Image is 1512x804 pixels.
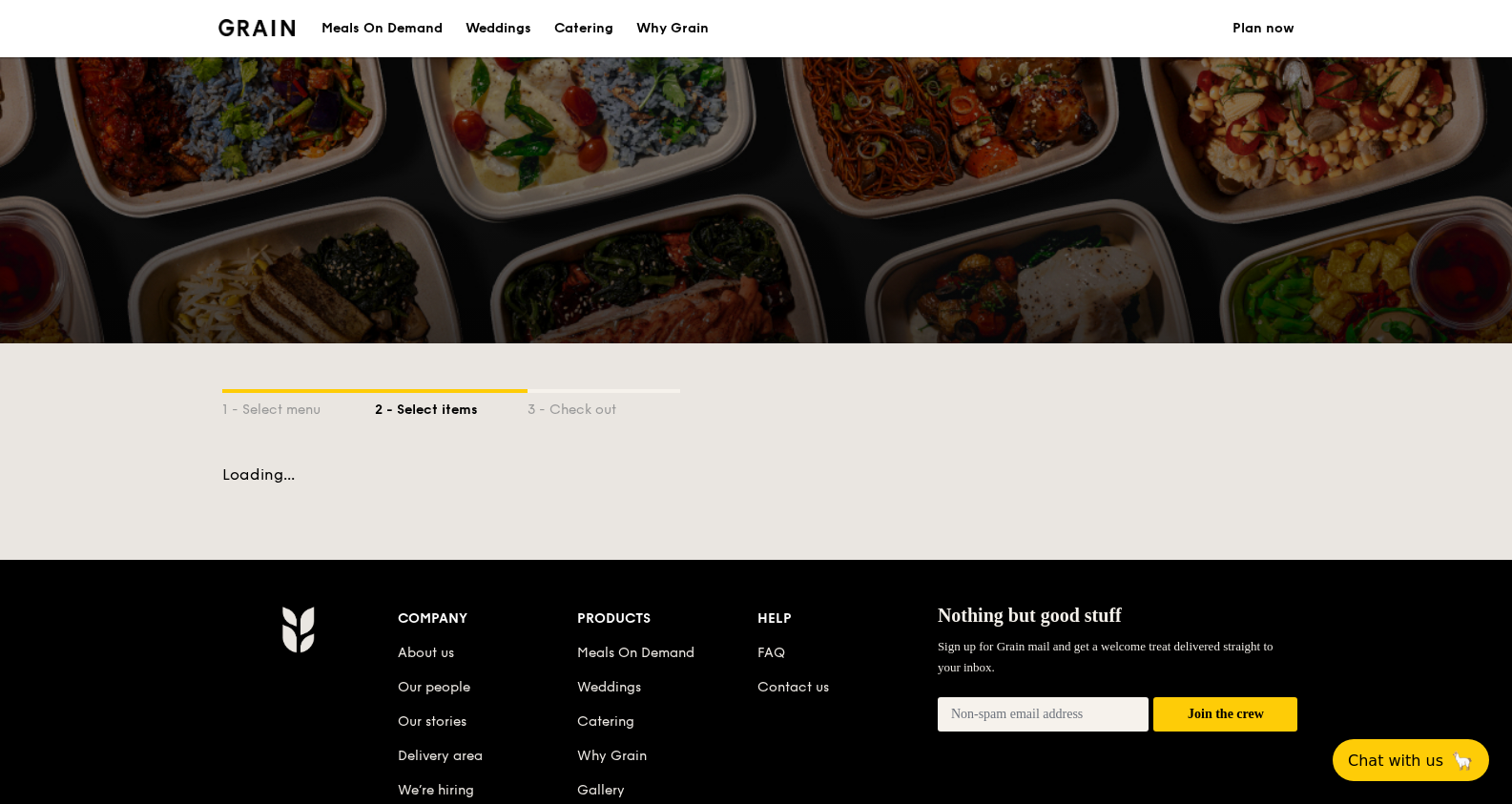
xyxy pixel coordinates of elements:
[757,645,785,661] a: FAQ
[938,697,1150,732] input: Non-spam email address
[398,606,578,632] div: Company
[218,19,296,36] img: Grain
[398,748,483,764] a: Delivery area
[398,713,466,730] a: Our stories
[398,782,474,798] a: We’re hiring
[398,679,470,695] a: Our people
[1348,752,1443,770] span: Chat with us
[398,645,454,661] a: About us
[577,713,634,730] a: Catering
[938,639,1274,674] span: Sign up for Grain mail and get a welcome treat delivered straight to your inbox.
[222,465,1291,484] div: Loading...
[577,782,625,798] a: Gallery
[1333,739,1489,781] button: Chat with us🦙
[1451,750,1474,772] span: 🦙
[281,606,315,653] img: AYc88T3wAAAABJRU5ErkJggg==
[218,19,296,36] a: Logotype
[938,605,1122,626] span: Nothing but good stuff
[375,393,528,420] div: 2 - Select items
[528,393,680,420] div: 3 - Check out
[222,393,375,420] div: 1 - Select menu
[757,679,829,695] a: Contact us
[757,606,938,632] div: Help
[577,679,641,695] a: Weddings
[577,606,757,632] div: Products
[577,645,694,661] a: Meals On Demand
[577,748,647,764] a: Why Grain
[1153,697,1297,732] button: Join the crew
